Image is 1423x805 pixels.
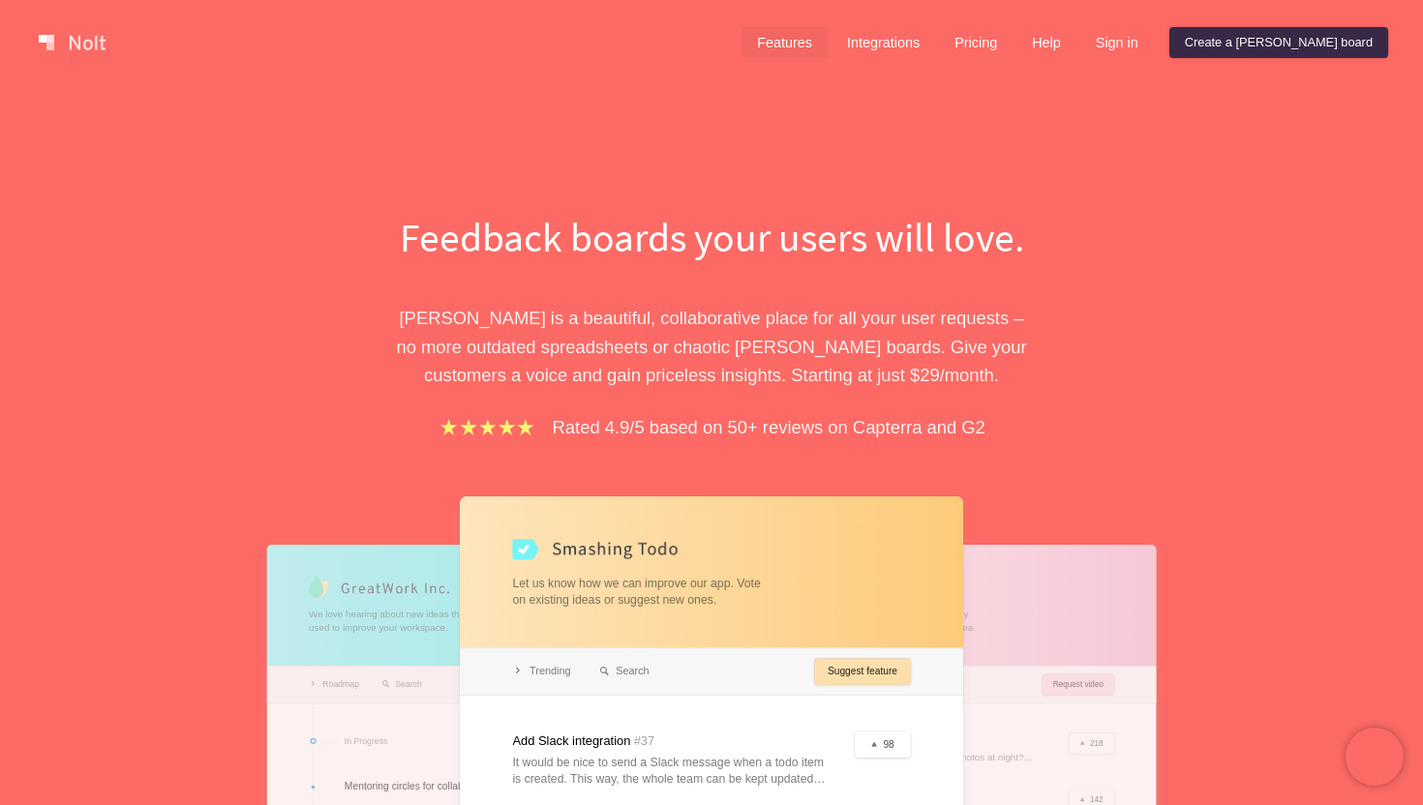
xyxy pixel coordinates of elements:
[438,416,536,438] img: stars.b067e34983.png
[1169,27,1388,58] a: Create a [PERSON_NAME] board
[378,209,1045,265] h1: Feedback boards your users will love.
[1346,728,1404,786] iframe: Chatra live chat
[1080,27,1154,58] a: Sign in
[742,27,828,58] a: Features
[832,27,935,58] a: Integrations
[939,27,1013,58] a: Pricing
[378,304,1045,389] p: [PERSON_NAME] is a beautiful, collaborative place for all your user requests – no more outdated s...
[1016,27,1076,58] a: Help
[553,413,985,441] p: Rated 4.9/5 based on 50+ reviews on Capterra and G2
